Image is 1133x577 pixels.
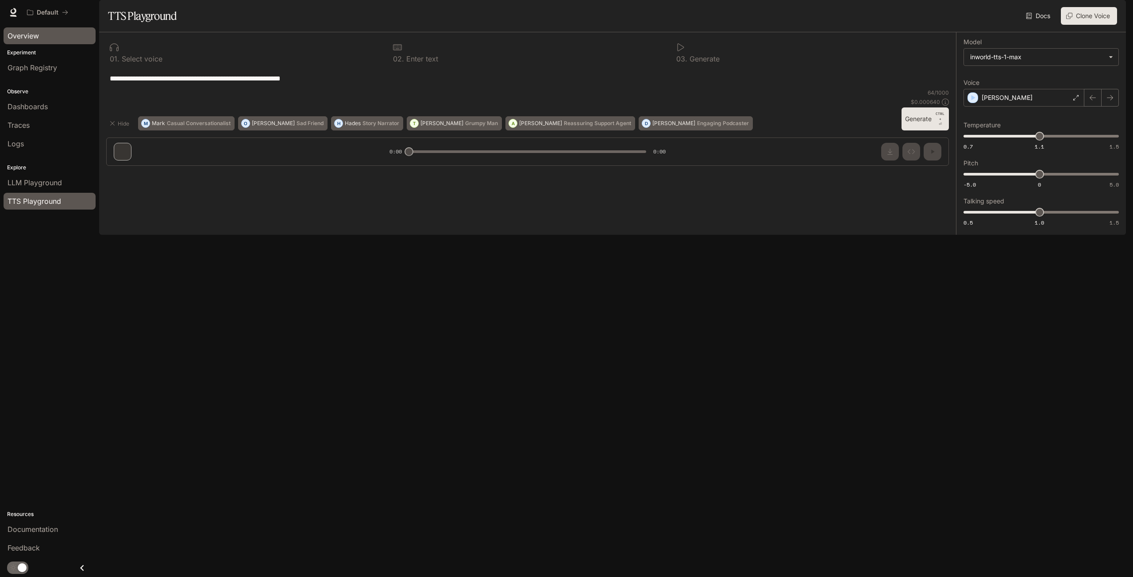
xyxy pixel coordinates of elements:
[1038,181,1041,188] span: 0
[393,55,404,62] p: 0 2 .
[970,53,1104,61] div: inworld-tts-1-max
[935,111,945,122] p: CTRL +
[964,49,1118,65] div: inworld-tts-1-max
[331,116,403,130] button: HHadesStory Narrator
[23,4,72,21] button: All workspaces
[362,121,399,126] p: Story Narrator
[297,121,324,126] p: Sad Friend
[639,116,753,130] button: D[PERSON_NAME]Engaging Podcaster
[465,121,498,126] p: Grumpy Man
[1035,219,1044,226] span: 1.0
[335,116,343,130] div: H
[935,111,945,127] p: ⏎
[252,121,295,126] p: [PERSON_NAME]
[404,55,438,62] p: Enter text
[652,121,695,126] p: [PERSON_NAME]
[1035,143,1044,150] span: 1.1
[1110,219,1119,226] span: 1.5
[152,121,165,126] p: Mark
[963,122,1001,128] p: Temperature
[911,98,940,106] p: $ 0.000640
[110,55,119,62] p: 0 1 .
[242,116,250,130] div: O
[902,107,949,130] button: GenerateCTRL +⏎
[687,55,720,62] p: Generate
[963,143,973,150] span: 0.7
[505,116,635,130] button: A[PERSON_NAME]Reassuring Support Agent
[1024,7,1054,25] a: Docs
[119,55,162,62] p: Select voice
[928,89,949,96] p: 64 / 1000
[1061,7,1117,25] button: Clone Voice
[642,116,650,130] div: D
[963,160,978,166] p: Pitch
[345,121,361,126] p: Hades
[509,116,517,130] div: A
[676,55,687,62] p: 0 3 .
[106,116,135,130] button: Hide
[963,198,1004,204] p: Talking speed
[238,116,328,130] button: O[PERSON_NAME]Sad Friend
[142,116,150,130] div: M
[108,7,177,25] h1: TTS Playground
[963,181,976,188] span: -5.0
[410,116,418,130] div: T
[564,121,631,126] p: Reassuring Support Agent
[138,116,235,130] button: MMarkCasual Conversationalist
[167,121,231,126] p: Casual Conversationalist
[963,80,979,86] p: Voice
[37,9,58,16] p: Default
[697,121,749,126] p: Engaging Podcaster
[1110,181,1119,188] span: 5.0
[963,39,982,45] p: Model
[963,219,973,226] span: 0.5
[1110,143,1119,150] span: 1.5
[420,121,463,126] p: [PERSON_NAME]
[982,93,1033,102] p: [PERSON_NAME]
[519,121,562,126] p: [PERSON_NAME]
[407,116,502,130] button: T[PERSON_NAME]Grumpy Man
